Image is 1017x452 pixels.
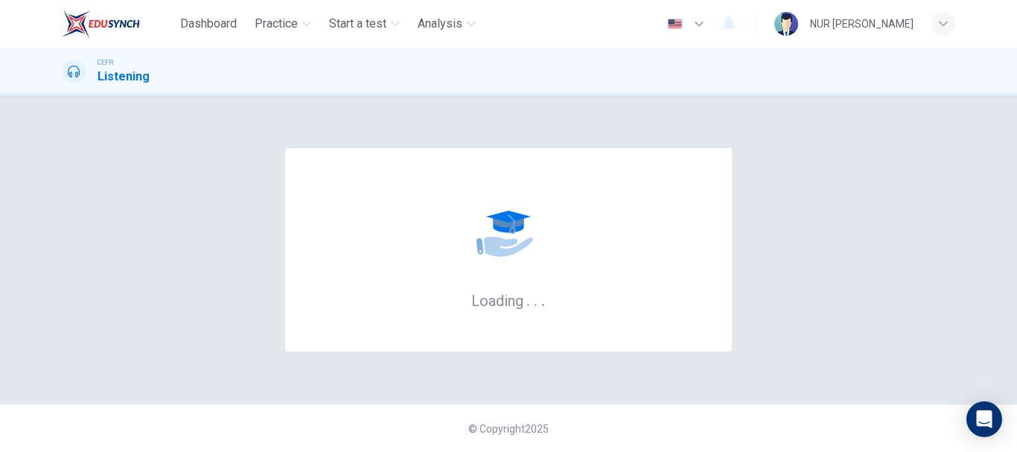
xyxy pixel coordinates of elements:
span: Start a test [329,15,386,33]
button: Analysis [412,10,482,37]
img: Profile picture [774,12,798,36]
a: EduSynch logo [62,9,174,39]
span: Dashboard [180,15,237,33]
h6: . [533,287,538,311]
h6: . [526,287,531,311]
img: en [666,19,684,30]
span: CEFR [98,57,113,68]
span: Practice [255,15,298,33]
span: Analysis [418,15,462,33]
span: © Copyright 2025 [468,423,549,435]
h6: . [541,287,546,311]
div: NUR [PERSON_NAME] [810,15,914,33]
h6: Loading [471,290,546,310]
img: EduSynch logo [62,9,140,39]
h1: Listening [98,68,150,86]
button: Dashboard [174,10,243,37]
button: Start a test [323,10,406,37]
button: Practice [249,10,317,37]
div: Open Intercom Messenger [966,401,1002,437]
